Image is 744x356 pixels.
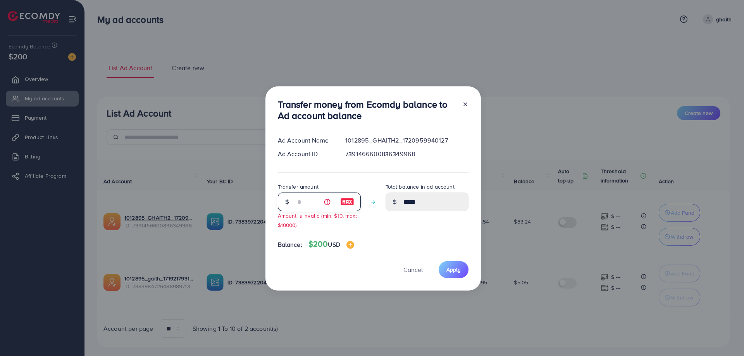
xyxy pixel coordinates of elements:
span: Apply [446,266,461,273]
small: Amount is invalid (min: $10, max: $10000) [278,212,357,228]
img: image [346,241,354,249]
span: Balance: [278,240,302,249]
div: Ad Account ID [272,150,339,158]
h4: $200 [308,239,354,249]
button: Cancel [394,261,432,278]
label: Total balance in ad account [386,183,455,191]
div: Ad Account Name [272,136,339,145]
span: Cancel [403,265,423,274]
span: USD [328,240,340,249]
h3: Transfer money from Ecomdy balance to Ad account balance [278,99,456,121]
button: Apply [439,261,468,278]
img: image [340,197,354,206]
label: Transfer amount [278,183,319,191]
iframe: Chat [711,321,738,350]
div: 7391466600836349968 [339,150,474,158]
div: 1012895_GHAITH2_1720959940127 [339,136,474,145]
